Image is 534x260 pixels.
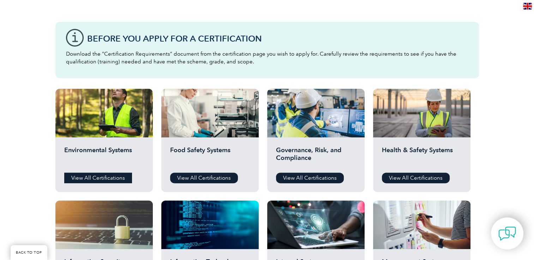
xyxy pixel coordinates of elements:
a: View All Certifications [64,173,132,183]
h3: Before You Apply For a Certification [87,34,468,43]
a: View All Certifications [170,173,238,183]
h2: Food Safety Systems [170,146,250,167]
h2: Health & Safety Systems [382,146,462,167]
img: en [523,3,532,10]
a: View All Certifications [276,173,344,183]
h2: Environmental Systems [64,146,144,167]
a: BACK TO TOP [11,245,47,260]
p: Download the “Certification Requirements” document from the certification page you wish to apply ... [66,50,468,66]
img: contact-chat.png [498,225,516,242]
a: View All Certifications [382,173,450,183]
h2: Governance, Risk, and Compliance [276,146,356,167]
